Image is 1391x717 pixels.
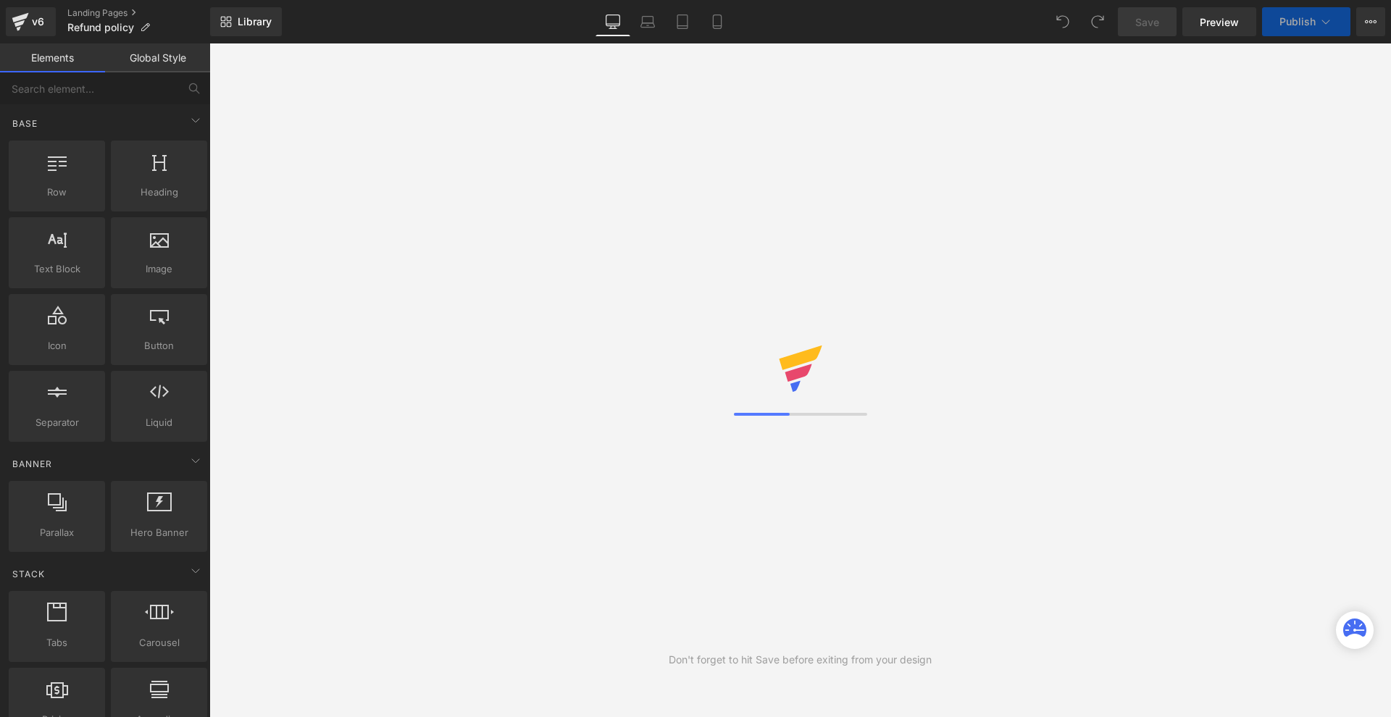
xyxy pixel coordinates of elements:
span: Library [238,15,272,28]
button: Publish [1262,7,1350,36]
span: Carousel [115,635,203,650]
span: Parallax [13,525,101,540]
span: Image [115,261,203,277]
span: Refund policy [67,22,134,33]
a: Preview [1182,7,1256,36]
a: Global Style [105,43,210,72]
span: Icon [13,338,101,353]
span: Hero Banner [115,525,203,540]
span: Text Block [13,261,101,277]
a: Landing Pages [67,7,210,19]
div: v6 [29,12,47,31]
span: Preview [1200,14,1239,30]
span: Stack [11,567,46,581]
span: Liquid [115,415,203,430]
span: Save [1135,14,1159,30]
div: Don't forget to hit Save before exiting from your design [669,652,932,668]
button: More [1356,7,1385,36]
button: Redo [1083,7,1112,36]
a: Tablet [665,7,700,36]
span: Base [11,117,39,130]
span: Separator [13,415,101,430]
button: Undo [1048,7,1077,36]
span: Banner [11,457,54,471]
span: Button [115,338,203,353]
a: New Library [210,7,282,36]
a: Laptop [630,7,665,36]
a: v6 [6,7,56,36]
a: Mobile [700,7,735,36]
span: Publish [1279,16,1316,28]
a: Desktop [596,7,630,36]
span: Heading [115,185,203,200]
span: Row [13,185,101,200]
span: Tabs [13,635,101,650]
